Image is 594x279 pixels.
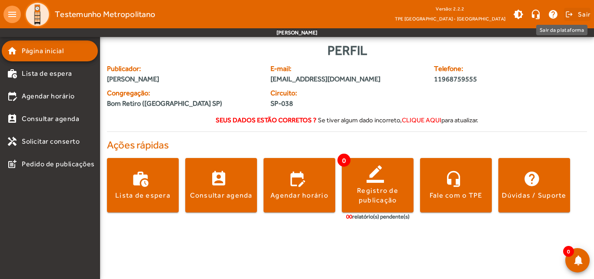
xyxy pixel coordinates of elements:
span: 0 [563,246,574,257]
span: Congregação: [107,88,260,98]
strong: Seus dados estão corretos ? [216,116,317,124]
span: 0 [337,154,350,167]
span: Testemunho Metropolitano [55,7,155,21]
span: 00 [346,213,352,220]
button: Dúvidas / Suporte [498,158,570,212]
div: Perfil [107,40,587,60]
button: Lista de espera [107,158,179,212]
span: Publicador: [107,64,260,74]
button: Agendar horário [264,158,335,212]
mat-icon: post_add [7,159,17,169]
span: E-mail: [270,64,424,74]
mat-icon: edit_calendar [7,91,17,101]
span: Telefone: [434,64,546,74]
span: TPE [GEOGRAPHIC_DATA] - [GEOGRAPHIC_DATA] [395,14,505,23]
span: Pedido de publicações [22,159,95,169]
button: Registro de publicação [342,158,414,212]
span: Sair [578,7,591,21]
span: Agendar horário [22,91,75,101]
div: Versão: 2.2.2 [395,3,505,14]
button: Sair [564,8,591,21]
div: Lista de espera [115,191,170,200]
mat-icon: menu [3,6,21,23]
mat-icon: work_history [7,68,17,79]
span: Página inicial [22,46,63,56]
span: SP-038 [270,98,342,109]
button: Consultar agenda [185,158,257,212]
span: Consultar agenda [22,114,79,124]
span: Solicitar conserto [22,136,80,147]
span: Circuito: [270,88,342,98]
span: Lista de espera [22,68,72,79]
div: Registro de publicação [342,186,414,205]
mat-icon: home [7,46,17,56]
div: Fale com o TPE [430,191,483,200]
span: [PERSON_NAME] [107,74,260,84]
span: clique aqui [402,116,441,124]
span: Bom Retiro ([GEOGRAPHIC_DATA] SP) [107,98,222,109]
mat-icon: handyman [7,136,17,147]
button: Fale com o TPE [420,158,492,212]
span: Se tiver algum dado incorreto, para atualizar. [318,116,478,124]
div: relatório(s) pendente(s) [346,212,410,221]
a: Testemunho Metropolitano [21,1,155,27]
mat-icon: perm_contact_calendar [7,114,17,124]
div: Dúvidas / Suporte [502,191,566,200]
span: 11968759555 [434,74,546,84]
div: Sair da plataforma [536,25,587,35]
span: [EMAIL_ADDRESS][DOMAIN_NAME] [270,74,424,84]
img: Logo TPE [24,1,50,27]
div: Consultar agenda [190,191,253,200]
div: Agendar horário [270,191,328,200]
h4: Ações rápidas [107,139,587,151]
